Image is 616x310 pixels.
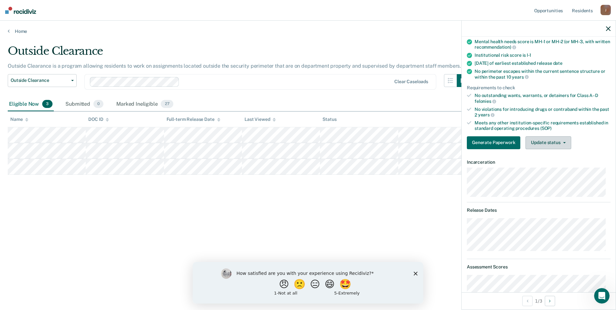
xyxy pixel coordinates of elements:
[10,117,28,122] div: Name
[394,79,428,84] div: Clear caseloads
[161,100,173,108] span: 27
[88,117,109,122] div: DOC ID
[601,5,611,15] div: J
[8,63,461,69] p: Outside Clearance is a program allowing residents to work on assignments located outside the secu...
[475,44,516,50] span: recommendation)
[467,160,611,165] dt: Incarceration
[540,126,552,131] span: (SOP)
[478,112,495,117] span: years
[8,97,54,111] div: Eligible Now
[93,100,103,108] span: 0
[64,97,105,111] div: Submitted
[42,100,53,108] span: 3
[522,296,533,306] button: Previous Opportunity
[475,69,611,80] div: No perimeter escapes within the current sentence structure or within the past 10
[11,78,69,83] span: Outside Clearance
[193,262,423,304] iframe: Survey by Kim from Recidiviz
[475,39,611,50] div: Mental health needs score is MH-1 or MH-2 (or MH-3, with written
[115,97,174,111] div: Marked Ineligible
[594,288,610,304] iframe: Intercom live chat
[5,7,36,14] img: Recidiviz
[467,85,611,91] div: Requirements to check
[167,117,220,122] div: Full-term Release Date
[8,44,470,63] div: Outside Clearance
[467,264,611,270] dt: Assessment Scores
[475,61,611,66] div: [DATE] of earliest established release
[525,136,571,149] button: Update status
[527,53,531,58] span: I-1
[8,28,608,34] a: Home
[553,61,563,66] span: date
[475,99,496,104] span: felonies
[467,136,520,149] button: Generate Paperwork
[322,117,336,122] div: Status
[475,93,611,104] div: No outstanding wants, warrants, or detainers for Class A–D
[545,296,555,306] button: Next Opportunity
[467,208,611,213] dt: Release Dates
[462,292,616,309] div: 1 / 3
[512,74,528,80] span: years
[475,107,611,118] div: No violations for introducing drugs or contraband within the past 2
[475,53,611,58] div: Institutional risk score is
[475,120,611,131] div: Meets any other institution-specific requirements established in standard operating procedures
[245,117,276,122] div: Last Viewed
